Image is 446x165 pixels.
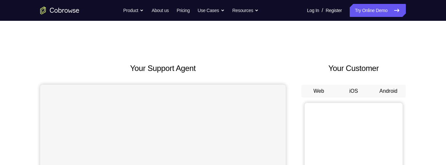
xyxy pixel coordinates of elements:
[350,4,406,17] a: Try Online Demo
[232,4,259,17] button: Resources
[326,4,342,17] a: Register
[322,7,323,14] span: /
[301,62,406,74] h2: Your Customer
[301,85,336,98] button: Web
[307,4,319,17] a: Log In
[336,85,371,98] button: iOS
[177,4,190,17] a: Pricing
[40,62,286,74] h2: Your Support Agent
[198,4,224,17] button: Use Cases
[123,4,144,17] button: Product
[371,85,406,98] button: Android
[151,4,168,17] a: About us
[40,7,79,14] a: Go to the home page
